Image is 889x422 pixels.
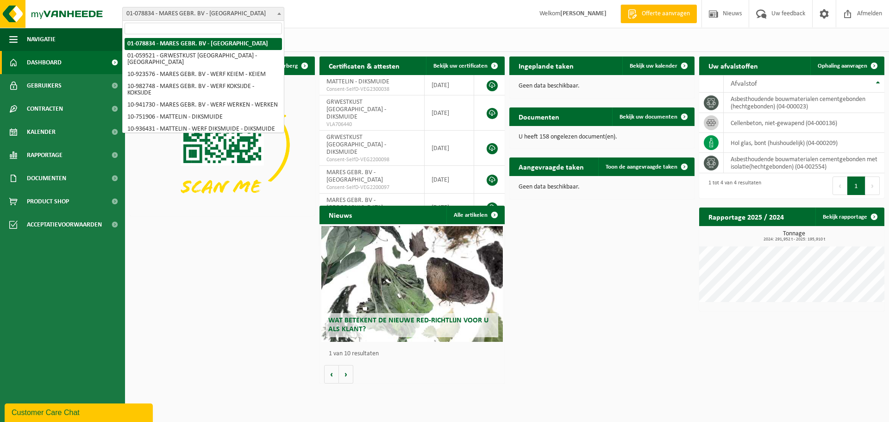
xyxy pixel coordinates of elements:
[27,51,62,74] span: Dashboard
[123,7,284,20] span: 01-078834 - MARES GEBR. BV - DIKSMUIDE
[704,231,884,242] h3: Tonnage
[622,57,694,75] a: Bekijk uw kalender
[509,57,583,75] h2: Ingeplande taken
[519,83,685,89] p: Geen data beschikbaar.
[724,113,884,133] td: cellenbeton, niet-gewapend (04-000136)
[27,190,69,213] span: Product Shop
[125,81,282,99] li: 10-982748 - MARES GEBR. BV - WERF KOKSIJDE - KOKSIJDE
[731,80,757,88] span: Afvalstof
[620,5,697,23] a: Offerte aanvragen
[326,169,383,183] span: MARES GEBR. BV - [GEOGRAPHIC_DATA]
[326,121,417,128] span: VLA706440
[328,317,488,333] span: Wat betekent de nieuwe RED-richtlijn voor u als klant?
[319,206,361,224] h2: Nieuws
[724,93,884,113] td: asbesthoudende bouwmaterialen cementgebonden (hechtgebonden) (04-000023)
[847,176,865,195] button: 1
[426,57,504,75] a: Bekijk uw certificaten
[326,134,386,156] span: GRWESTKUST [GEOGRAPHIC_DATA] - DIKSMUIDE
[326,197,383,211] span: MARES GEBR. BV - [GEOGRAPHIC_DATA]
[425,194,474,221] td: [DATE]
[704,176,761,196] div: 1 tot 4 van 4 resultaten
[620,114,677,120] span: Bekijk uw documenten
[125,123,282,135] li: 10-936431 - MATTELIN - WERF DIKSMUIDE - DIKSMUIDE
[27,144,63,167] span: Rapportage
[865,176,880,195] button: Next
[425,75,474,95] td: [DATE]
[606,164,677,170] span: Toon de aangevraagde taken
[630,63,677,69] span: Bekijk uw kalender
[27,120,56,144] span: Kalender
[27,74,62,97] span: Gebruikers
[815,208,883,226] a: Bekijk rapportage
[130,75,315,214] img: Download de VHEPlus App
[425,166,474,194] td: [DATE]
[598,157,694,176] a: Toon de aangevraagde taken
[27,97,63,120] span: Contracten
[27,167,66,190] span: Documenten
[125,50,282,69] li: 01-059521 - GRWESTKUST [GEOGRAPHIC_DATA] - [GEOGRAPHIC_DATA]
[125,111,282,123] li: 10-751906 - MATTELIN - DIKSMUIDE
[125,38,282,50] li: 01-078834 - MARES GEBR. BV - [GEOGRAPHIC_DATA]
[326,99,386,120] span: GRWESTKUST [GEOGRAPHIC_DATA] - DIKSMUIDE
[519,134,685,140] p: U heeft 158 ongelezen document(en).
[509,107,569,126] h2: Documenten
[560,10,607,17] strong: [PERSON_NAME]
[699,57,767,75] h2: Uw afvalstoffen
[326,86,417,93] span: Consent-SelfD-VEG2300038
[724,133,884,153] td: hol glas, bont (huishoudelijk) (04-000209)
[699,208,793,226] h2: Rapportage 2025 / 2024
[509,157,593,176] h2: Aangevraagde taken
[5,402,155,422] iframe: chat widget
[324,365,339,384] button: Vorige
[329,351,500,357] p: 1 van 10 resultaten
[326,184,417,191] span: Consent-SelfD-VEG2200097
[270,57,314,75] button: Verberg
[319,57,409,75] h2: Certificaten & attesten
[125,99,282,111] li: 10-941730 - MARES GEBR. BV - WERF WERKEN - WERKEN
[321,226,503,342] a: Wat betekent de nieuwe RED-richtlijn voor u als klant?
[704,237,884,242] span: 2024: 291,952 t - 2025: 195,910 t
[612,107,694,126] a: Bekijk uw documenten
[724,153,884,173] td: asbesthoudende bouwmaterialen cementgebonden met isolatie(hechtgebonden) (04-002554)
[339,365,353,384] button: Volgende
[326,156,417,164] span: Consent-SelfD-VEG2200098
[27,28,56,51] span: Navigatie
[446,206,504,224] a: Alle artikelen
[833,176,847,195] button: Previous
[425,95,474,131] td: [DATE]
[433,63,488,69] span: Bekijk uw certificaten
[818,63,867,69] span: Ophaling aanvragen
[27,213,102,236] span: Acceptatievoorwaarden
[122,7,284,21] span: 01-078834 - MARES GEBR. BV - DIKSMUIDE
[125,69,282,81] li: 10-923576 - MARES GEBR. BV - WERF KEIEM - KEIEM
[810,57,883,75] a: Ophaling aanvragen
[277,63,298,69] span: Verberg
[326,78,389,85] span: MATTELIN - DIKSMUIDE
[639,9,692,19] span: Offerte aanvragen
[519,184,685,190] p: Geen data beschikbaar.
[425,131,474,166] td: [DATE]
